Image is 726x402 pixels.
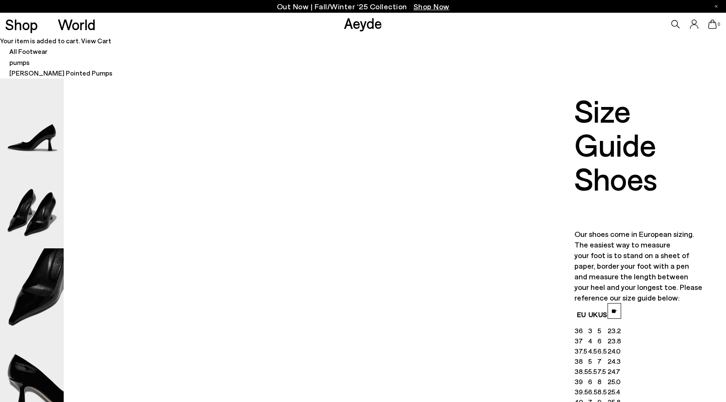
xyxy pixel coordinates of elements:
[717,22,721,27] span: 0
[597,346,608,356] td: 6.5
[58,17,96,32] a: World
[588,326,597,336] td: 3
[608,326,621,336] td: 23.2
[574,377,588,387] td: 39
[5,17,38,32] a: Shop
[608,356,621,366] td: 24.3
[608,346,621,356] td: 24.0
[597,336,608,346] td: 6
[597,387,608,397] td: 8.5
[608,387,621,397] td: 25.4
[574,387,588,397] td: 39.5
[574,336,588,346] td: 37
[588,377,597,387] td: 6
[588,346,597,356] td: 4.5
[597,366,608,377] td: 7.5
[708,20,717,29] a: 0
[9,69,113,77] span: [PERSON_NAME] Pointed Pumps
[597,326,608,336] td: 5
[597,303,608,326] th: US
[588,336,597,346] td: 4
[588,303,597,326] th: UK
[588,366,597,377] td: 5.5
[597,356,608,366] td: 7
[597,377,608,387] td: 8
[608,377,621,387] td: 25.0
[574,229,703,303] p: Our shoes come in European sizing. The easiest way to measure your foot is to stand on a sheet of...
[9,58,30,66] a: pumps
[574,356,588,366] td: 38
[574,303,588,326] th: EU
[414,2,450,11] span: Navigate to /collections/new-in
[588,356,597,366] td: 5
[608,336,621,346] td: 23.8
[344,14,382,32] a: Aeyde
[574,161,703,195] div: Shoes
[81,37,111,45] a: View Cart
[277,1,450,12] p: Out Now | Fall/Winter ‘25 Collection
[608,366,621,377] td: 24.7
[574,93,703,161] div: Size Guide
[574,346,588,356] td: 37.5
[574,366,588,377] td: 38.5
[588,387,597,397] td: 6.5
[574,326,588,336] td: 36
[9,47,48,55] a: All Footwear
